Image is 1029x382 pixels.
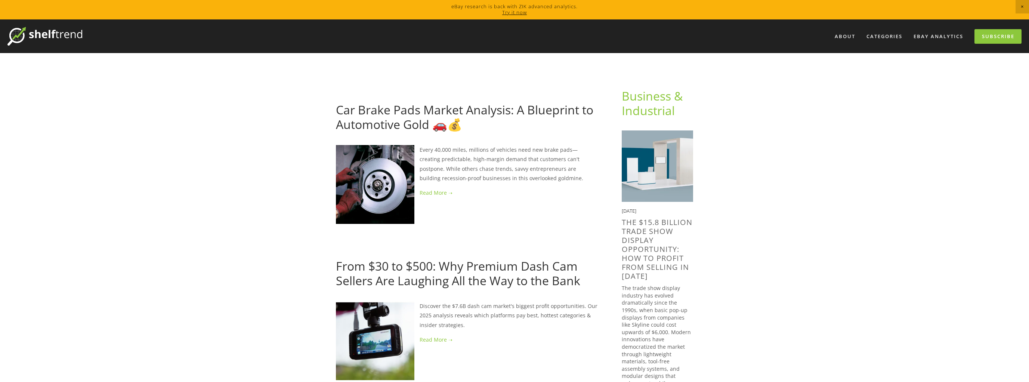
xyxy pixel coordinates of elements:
a: [DATE] [336,90,353,97]
a: The $15.8 Billion Trade Show Display Opportunity: How to Profit from selling in [DATE] [622,217,692,281]
a: About [830,30,860,43]
a: Car Brake Pads Market Analysis: A Blueprint to Automotive Gold 🚗💰 [336,102,593,132]
a: eBay Analytics [909,30,968,43]
a: Subscribe [974,29,1022,44]
img: From $30 to $500: Why Premium Dash Cam Sellers Are Laughing All the Way to the Bank [336,301,414,380]
a: From $30 to $500: Why Premium Dash Cam Sellers Are Laughing All the Way to the Bank [336,258,580,288]
img: The $15.8 Billion Trade Show Display Opportunity: How to Profit from selling in 2025 [622,130,693,202]
div: Categories [862,30,907,43]
a: [DATE] [336,246,353,253]
time: [DATE] [622,207,636,214]
a: Business & Industrial [622,88,686,118]
img: ShelfTrend [7,27,82,46]
a: Try it now [502,9,527,16]
img: Car Brake Pads Market Analysis: A Blueprint to Automotive Gold 🚗💰 [336,145,414,224]
p: Discover the $7.6B dash cam market's biggest profit opportunities. Our 2025 analysis reveals whic... [336,301,598,330]
p: Every 40,000 miles, millions of vehicles need new brake pads—creating predictable, high-margin de... [336,145,598,183]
